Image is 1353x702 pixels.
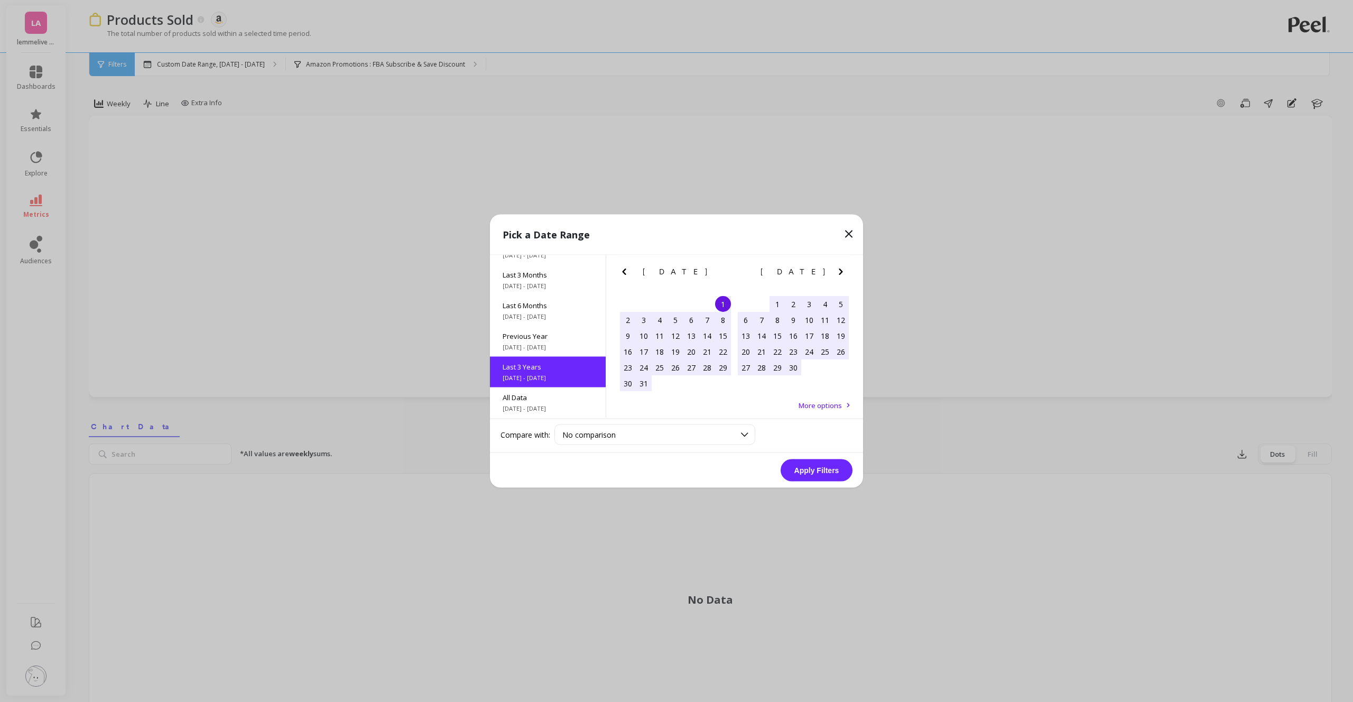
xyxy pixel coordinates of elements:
div: Choose Tuesday, November 15th, 2022 [770,328,785,344]
div: Choose Monday, October 10th, 2022 [636,328,652,344]
div: Choose Friday, October 21st, 2022 [699,344,715,359]
div: Choose Tuesday, November 22nd, 2022 [770,344,785,359]
div: Choose Sunday, October 9th, 2022 [620,328,636,344]
span: [DATE] - [DATE] [503,343,593,352]
div: Choose Monday, October 24th, 2022 [636,359,652,375]
div: Choose Monday, November 21st, 2022 [754,344,770,359]
button: Next Month [835,265,851,282]
span: Last 3 Years [503,362,593,372]
span: [DATE] - [DATE] [503,251,593,260]
span: No comparison [562,430,616,440]
span: [DATE] - [DATE] [503,312,593,321]
div: Choose Monday, October 17th, 2022 [636,344,652,359]
span: More options [799,401,842,410]
div: Choose Sunday, November 13th, 2022 [738,328,754,344]
div: Choose Saturday, November 12th, 2022 [833,312,849,328]
div: Choose Wednesday, October 12th, 2022 [668,328,683,344]
div: Choose Monday, October 31st, 2022 [636,375,652,391]
div: Choose Tuesday, October 18th, 2022 [652,344,668,359]
span: Last 6 Months [503,301,593,310]
div: Choose Monday, November 14th, 2022 [754,328,770,344]
div: Choose Saturday, November 26th, 2022 [833,344,849,359]
span: [DATE] - [DATE] [503,374,593,382]
div: Choose Saturday, November 19th, 2022 [833,328,849,344]
span: [DATE] [761,267,827,276]
span: Last 3 Months [503,270,593,280]
p: Pick a Date Range [503,227,590,242]
div: Choose Friday, October 14th, 2022 [699,328,715,344]
span: [DATE] - [DATE] [503,282,593,290]
div: Choose Monday, November 7th, 2022 [754,312,770,328]
div: Choose Tuesday, October 25th, 2022 [652,359,668,375]
span: [DATE] [643,267,709,276]
div: Choose Wednesday, November 2nd, 2022 [785,296,801,312]
div: Choose Sunday, November 27th, 2022 [738,359,754,375]
div: Choose Saturday, October 22nd, 2022 [715,344,731,359]
div: Choose Wednesday, October 26th, 2022 [668,359,683,375]
div: Choose Monday, October 3rd, 2022 [636,312,652,328]
div: Choose Thursday, November 24th, 2022 [801,344,817,359]
div: Choose Thursday, November 3rd, 2022 [801,296,817,312]
div: Choose Thursday, November 17th, 2022 [801,328,817,344]
div: Choose Tuesday, October 4th, 2022 [652,312,668,328]
div: Choose Tuesday, November 1st, 2022 [770,296,785,312]
div: Choose Wednesday, November 30th, 2022 [785,359,801,375]
div: Choose Wednesday, October 5th, 2022 [668,312,683,328]
div: Choose Sunday, November 20th, 2022 [738,344,754,359]
div: Choose Wednesday, October 19th, 2022 [668,344,683,359]
div: Choose Saturday, October 8th, 2022 [715,312,731,328]
div: Choose Thursday, November 10th, 2022 [801,312,817,328]
div: Choose Saturday, October 29th, 2022 [715,359,731,375]
div: Choose Monday, November 28th, 2022 [754,359,770,375]
span: All Data [503,393,593,402]
div: month 2022-11 [738,296,849,375]
div: Choose Wednesday, November 16th, 2022 [785,328,801,344]
button: Previous Month [736,265,753,282]
div: Choose Saturday, November 5th, 2022 [833,296,849,312]
div: Choose Thursday, October 6th, 2022 [683,312,699,328]
button: Previous Month [618,265,635,282]
div: Choose Tuesday, November 8th, 2022 [770,312,785,328]
div: Choose Thursday, October 13th, 2022 [683,328,699,344]
div: Choose Saturday, October 15th, 2022 [715,328,731,344]
div: Choose Tuesday, November 29th, 2022 [770,359,785,375]
button: Apply Filters [781,459,852,482]
div: Choose Sunday, October 30th, 2022 [620,375,636,391]
div: Choose Sunday, October 16th, 2022 [620,344,636,359]
div: Choose Wednesday, November 9th, 2022 [785,312,801,328]
div: Choose Friday, October 7th, 2022 [699,312,715,328]
div: Choose Friday, November 4th, 2022 [817,296,833,312]
button: Next Month [717,265,734,282]
div: Choose Friday, October 28th, 2022 [699,359,715,375]
div: Choose Friday, November 25th, 2022 [817,344,833,359]
div: Choose Friday, November 18th, 2022 [817,328,833,344]
div: Choose Wednesday, November 23rd, 2022 [785,344,801,359]
div: Choose Sunday, October 23rd, 2022 [620,359,636,375]
div: Choose Thursday, October 27th, 2022 [683,359,699,375]
div: Choose Sunday, November 6th, 2022 [738,312,754,328]
div: Choose Sunday, October 2nd, 2022 [620,312,636,328]
div: month 2022-10 [620,296,731,391]
div: Choose Thursday, October 20th, 2022 [683,344,699,359]
div: Choose Tuesday, October 11th, 2022 [652,328,668,344]
label: Compare with: [501,429,550,440]
div: Choose Friday, November 11th, 2022 [817,312,833,328]
span: Previous Year [503,331,593,341]
span: [DATE] - [DATE] [503,404,593,413]
div: Choose Saturday, October 1st, 2022 [715,296,731,312]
